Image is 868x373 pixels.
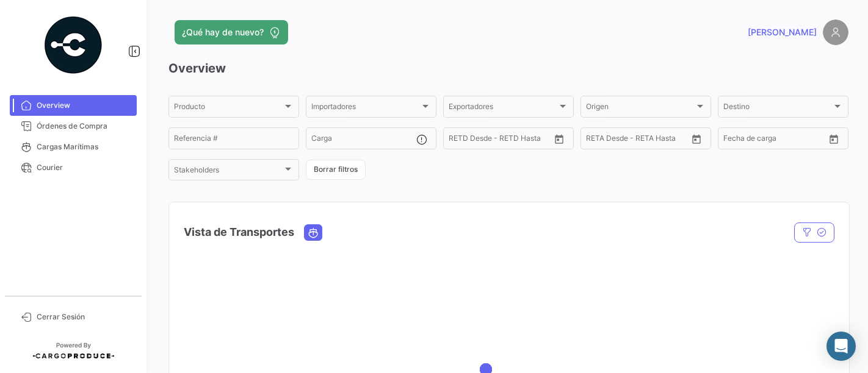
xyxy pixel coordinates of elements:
span: Overview [37,100,132,111]
span: Origen [586,104,695,113]
button: ¿Qué hay de nuevo? [175,20,288,44]
input: Desde [723,136,745,144]
button: Ocean [305,225,322,240]
img: powered-by.png [43,15,104,76]
div: Abrir Intercom Messenger [826,332,856,361]
h3: Overview [168,60,848,77]
span: Cerrar Sesión [37,311,132,322]
span: Órdenes de Compra [37,121,132,132]
span: ¿Qué hay de nuevo? [182,26,264,38]
a: Órdenes de Compra [10,116,137,137]
a: Courier [10,157,137,178]
img: placeholder-user.png [823,20,848,45]
span: [PERSON_NAME] [748,26,817,38]
input: Desde [449,136,471,144]
input: Hasta [617,136,665,144]
button: Borrar filtros [306,160,366,180]
button: Open calendar [825,130,843,148]
a: Overview [10,95,137,116]
span: Destino [723,104,832,113]
span: Courier [37,162,132,173]
span: Exportadores [449,104,557,113]
a: Cargas Marítimas [10,137,137,157]
span: Cargas Marítimas [37,141,132,152]
span: Importadores [311,104,420,113]
h4: Vista de Transportes [184,224,294,241]
button: Open calendar [550,130,568,148]
button: Open calendar [687,130,706,148]
input: Desde [586,136,608,144]
input: Hasta [754,136,802,144]
input: Hasta [479,136,527,144]
span: Stakeholders [174,168,283,176]
span: Producto [174,104,283,113]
